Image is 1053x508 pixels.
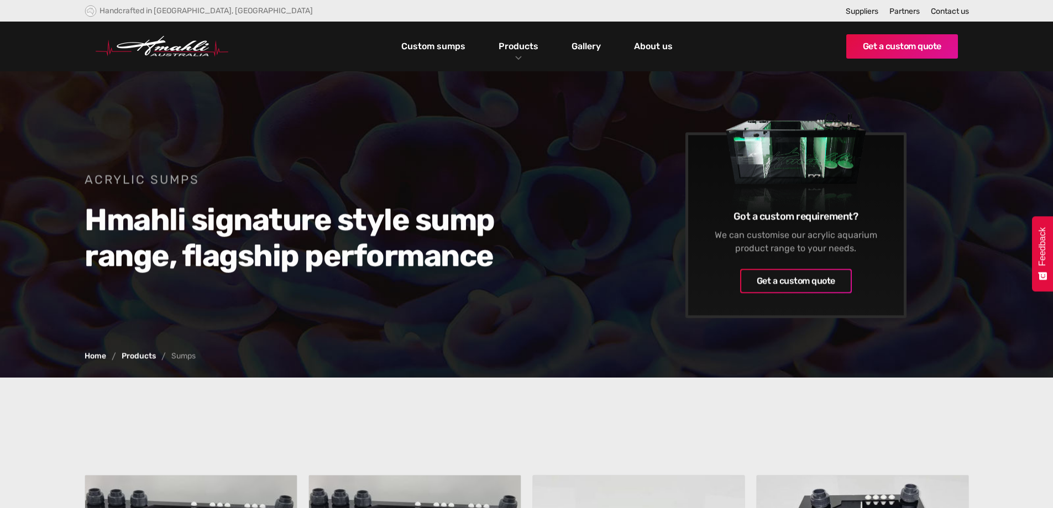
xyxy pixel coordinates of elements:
[99,6,313,15] div: Handcrafted in [GEOGRAPHIC_DATA], [GEOGRAPHIC_DATA]
[569,37,604,56] a: Gallery
[704,80,887,243] img: Sumps
[846,7,878,16] a: Suppliers
[1038,227,1047,266] span: Feedback
[85,353,106,360] a: Home
[496,38,541,54] a: Products
[631,37,675,56] a: About us
[399,37,468,56] a: Custom sumps
[490,22,547,71] div: Products
[704,210,887,223] h6: Got a custom requirement?
[171,353,196,360] div: Sumps
[931,7,969,16] a: Contact us
[756,275,835,288] div: Get a custom quote
[1032,216,1053,291] button: Feedback - Show survey
[889,7,920,16] a: Partners
[85,171,510,188] h1: Acrylic Sumps
[704,229,887,255] div: We can customise our acrylic aquarium product range to your needs.
[846,34,958,59] a: Get a custom quote
[85,202,510,274] h2: Hmahli signature style sump range, flagship performance
[96,36,228,57] img: Hmahli Australia Logo
[740,269,851,294] a: Get a custom quote
[122,353,156,360] a: Products
[96,36,228,57] a: home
